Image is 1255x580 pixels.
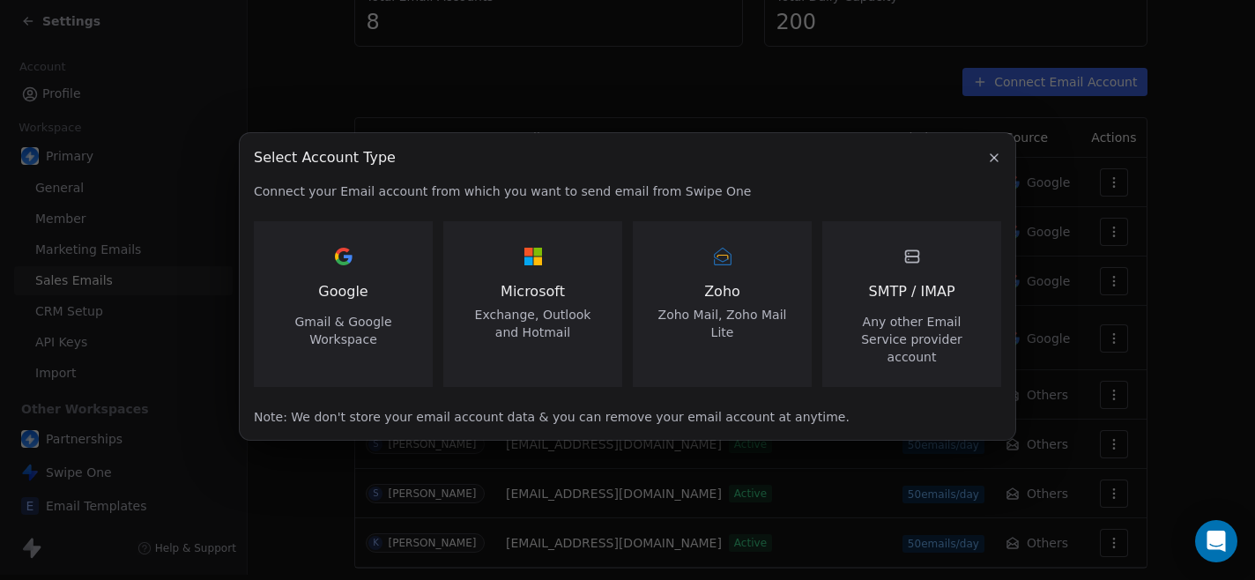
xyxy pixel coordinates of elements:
[254,182,1001,200] span: Connect your Email account from which you want to send email from Swipe One
[464,306,601,341] span: Exchange, Outlook and Hotmail
[254,408,1001,426] span: Note: We don't store your email account data & you can remove your email account at anytime.
[843,313,980,366] span: Any other Email Service provider account
[868,281,954,302] span: SMTP / IMAP
[318,281,368,302] span: Google
[654,306,791,341] span: Zoho Mail, Zoho Mail Lite
[464,281,601,302] span: Microsoft
[654,281,791,302] span: Zoho
[275,313,412,348] span: Gmail & Google Workspace
[254,147,396,168] span: Select Account Type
